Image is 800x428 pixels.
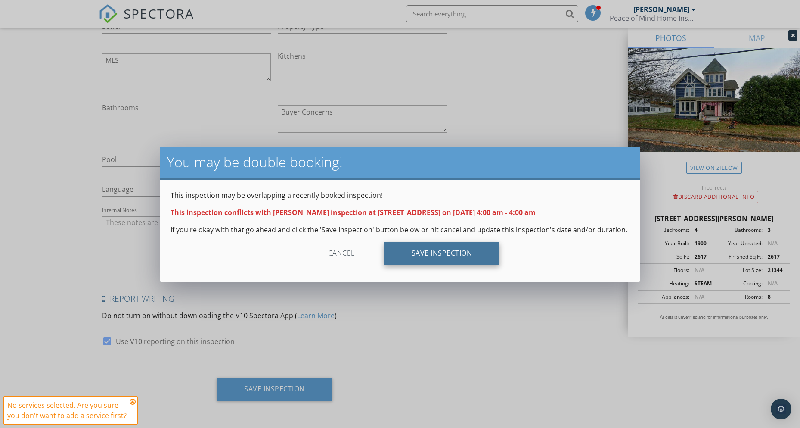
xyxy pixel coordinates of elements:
strong: This inspection conflicts with [PERSON_NAME] inspection at [STREET_ADDRESS] on [DATE] 4:00 am - 4... [171,208,536,217]
h2: You may be double booking! [167,153,633,171]
div: Open Intercom Messenger [771,399,791,419]
div: Save Inspection [384,242,500,265]
p: If you're okay with that go ahead and click the 'Save Inspection' button below or hit cancel and ... [171,225,630,235]
div: No services selected. Are you sure you don't want to add a service first? [7,400,127,421]
div: Cancel [301,242,382,265]
p: This inspection may be overlapping a recently booked inspection! [171,190,630,200]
